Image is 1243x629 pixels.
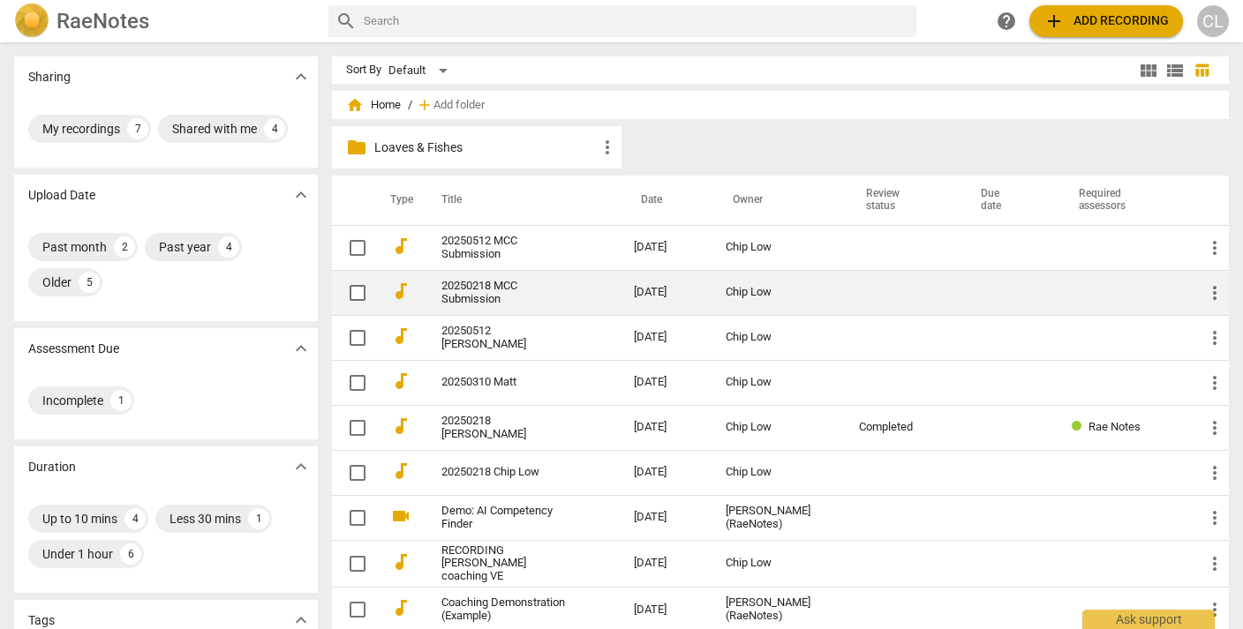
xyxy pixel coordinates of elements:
div: 7 [127,118,148,139]
a: 20250310 Matt [441,376,570,389]
span: search [335,11,357,32]
a: Help [991,5,1022,37]
span: view_module [1138,60,1159,81]
th: Due date [960,176,1058,225]
button: Show more [288,64,314,90]
span: more_vert [1204,599,1225,620]
span: folder [346,137,367,158]
a: 20250512 MCC Submission [441,235,570,261]
span: audiotrack [390,551,411,573]
td: [DATE] [620,405,712,450]
button: Show more [288,335,314,362]
span: expand_more [290,456,312,477]
div: Chip Low [726,331,831,344]
h2: RaeNotes [56,9,149,34]
div: [PERSON_NAME] (RaeNotes) [726,596,831,623]
div: Past year [159,238,211,256]
span: Add recording [1043,11,1169,32]
p: Loaves & Fishes [374,139,597,157]
img: Logo [14,4,49,39]
div: 4 [218,236,239,258]
td: [DATE] [620,495,712,540]
div: Chip Low [726,421,831,434]
button: List view [1162,57,1188,84]
span: audiotrack [390,597,411,618]
p: Upload Date [28,186,95,205]
button: Upload [1029,5,1183,37]
td: [DATE] [620,270,712,315]
div: 1 [110,390,132,411]
p: Assessment Due [28,340,119,358]
div: 1 [248,508,269,529]
button: Tile view [1135,57,1162,84]
div: 2 [114,236,135,258]
div: My recordings [42,120,120,138]
span: more_vert [597,137,618,158]
span: table_chart [1194,62,1210,79]
span: Review status: completed [1072,420,1089,433]
span: expand_more [290,338,312,359]
a: RECORDING [PERSON_NAME] coaching VE [441,544,570,584]
td: [DATE] [620,450,712,495]
span: Home [346,96,401,114]
span: more_vert [1204,372,1225,393]
th: Date [620,176,712,225]
p: Duration [28,458,76,476]
span: view_list [1164,60,1186,81]
button: Show more [288,182,314,208]
a: Demo: AI Competency Finder [441,505,570,531]
span: more_vert [1204,282,1225,303]
span: more_vert [1204,553,1225,574]
div: Chip Low [726,557,831,570]
div: Shared with me [172,120,257,138]
span: audiotrack [390,371,411,392]
span: / [408,99,412,112]
div: 6 [120,543,141,565]
div: 4 [264,118,285,139]
span: audiotrack [390,281,411,302]
span: add [1043,11,1065,32]
div: Past month [42,238,107,256]
span: expand_more [290,184,312,206]
span: videocam [390,505,411,527]
span: add [416,96,433,114]
button: Table view [1188,57,1215,84]
span: more_vert [1204,462,1225,483]
span: audiotrack [390,416,411,437]
td: [DATE] [620,225,712,270]
div: Completed [859,421,945,434]
td: [DATE] [620,540,712,588]
span: expand_more [290,66,312,87]
span: Add folder [433,99,485,112]
span: help [996,11,1017,32]
div: 5 [79,272,100,293]
a: 20250218 [PERSON_NAME] [441,415,570,441]
span: more_vert [1204,327,1225,348]
p: Sharing [28,68,71,86]
span: more_vert [1204,507,1225,528]
div: [PERSON_NAME] (RaeNotes) [726,505,831,531]
div: Older [42,273,72,291]
a: LogoRaeNotes [14,4,314,39]
td: [DATE] [620,360,712,405]
div: Up to 10 mins [42,510,117,528]
input: Search [364,7,909,35]
button: Show more [288,453,314,480]
div: Chip Low [726,241,831,254]
span: more_vert [1204,417,1225,438]
span: Rae Notes [1089,420,1141,433]
div: Chip Low [726,286,831,299]
th: Title [420,176,620,225]
td: [DATE] [620,315,712,360]
span: audiotrack [390,326,411,347]
th: Required assessors [1058,176,1190,225]
th: Owner [712,176,845,225]
a: 20250218 MCC Submission [441,280,570,306]
th: Type [376,176,420,225]
div: Chip Low [726,466,831,479]
a: 20250218 Chip Low [441,466,570,479]
span: audiotrack [390,236,411,257]
a: Coaching Demonstration (Example) [441,596,570,623]
span: more_vert [1204,237,1225,258]
div: 4 [124,508,146,529]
